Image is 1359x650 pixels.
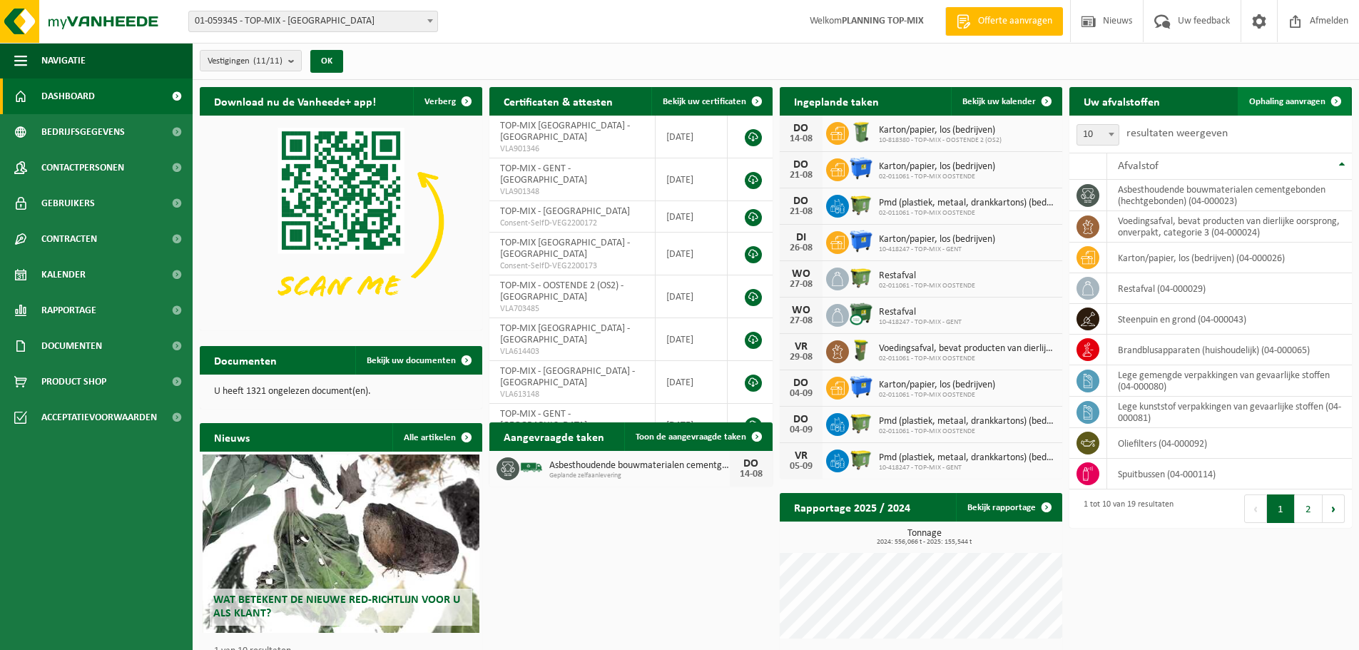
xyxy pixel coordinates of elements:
div: VR [787,341,815,352]
span: Karton/papier, los (bedrijven) [879,380,995,391]
span: Product Shop [41,364,106,400]
img: WB-1100-HPE-GN-50 [849,411,873,435]
td: brandblusapparaten (huishoudelijk) (04-000065) [1107,335,1352,365]
img: WB-1100-HPE-BE-01 [849,375,873,399]
button: Previous [1244,494,1267,523]
span: 01-059345 - TOP-MIX - Oostende [189,11,437,31]
td: [DATE] [656,275,728,318]
p: U heeft 1321 ongelezen document(en). [214,387,468,397]
span: Gebruikers [41,186,95,221]
span: Consent-SelfD-VEG2200172 [500,218,643,229]
a: Wat betekent de nieuwe RED-richtlijn voor u als klant? [203,455,479,633]
div: 1 tot 10 van 19 resultaten [1076,493,1174,524]
button: OK [310,50,343,73]
td: [DATE] [656,158,728,201]
span: Pmd (plastiek, metaal, drankkartons) (bedrijven) [879,198,1055,209]
span: Afvalstof [1118,161,1159,172]
span: 02-011061 - TOP-MIX OOSTENDE [879,355,1055,363]
span: Karton/papier, los (bedrijven) [879,161,995,173]
span: Bekijk uw certificaten [663,97,746,106]
button: Vestigingen(11/11) [200,50,302,71]
div: 27-08 [787,280,815,290]
span: 02-011061 - TOP-MIX OOSTENDE [879,209,1055,218]
span: TOP-MIX - GENT - [GEOGRAPHIC_DATA] [500,409,587,431]
span: Pmd (plastiek, metaal, drankkartons) (bedrijven) [879,452,1055,464]
div: 26-08 [787,243,815,253]
span: 10-418247 - TOP-MIX - GENT [879,464,1055,472]
div: 04-09 [787,425,815,435]
span: Rapportage [41,293,96,328]
h2: Ingeplande taken [780,87,893,115]
div: DO [787,377,815,389]
div: 04-09 [787,389,815,399]
span: Contracten [41,221,97,257]
img: Download de VHEPlus App [200,116,482,327]
span: Documenten [41,328,102,364]
span: Vestigingen [208,51,283,72]
td: lege kunststof verpakkingen van gevaarlijke stoffen (04-000081) [1107,397,1352,428]
span: Restafval [879,307,962,318]
span: TOP-MIX - [GEOGRAPHIC_DATA] - [GEOGRAPHIC_DATA] [500,366,635,388]
img: WB-1100-HPE-BE-01 [849,229,873,253]
div: WO [787,268,815,280]
count: (11/11) [253,56,283,66]
span: VLA901348 [500,186,643,198]
button: Next [1323,494,1345,523]
span: Restafval [879,270,975,282]
strong: PLANNING TOP-MIX [842,16,924,26]
div: 21-08 [787,171,815,181]
span: 10 [1077,125,1119,145]
div: 05-09 [787,462,815,472]
div: 14-08 [737,469,765,479]
img: WB-1100-HPE-BE-01 [849,156,873,181]
span: 10-418247 - TOP-MIX - GENT [879,318,962,327]
span: 02-011061 - TOP-MIX OOSTENDE [879,391,995,400]
div: DO [787,123,815,134]
td: lege gemengde verpakkingen van gevaarlijke stoffen (04-000080) [1107,365,1352,397]
div: DO [787,159,815,171]
td: spuitbussen (04-000114) [1107,459,1352,489]
a: Bekijk uw kalender [951,87,1061,116]
td: [DATE] [656,361,728,404]
span: 10 [1076,124,1119,146]
img: WB-0240-HPE-GN-50 [849,120,873,144]
h2: Rapportage 2025 / 2024 [780,493,925,521]
td: asbesthoudende bouwmaterialen cementgebonden (hechtgebonden) (04-000023) [1107,180,1352,211]
span: Wat betekent de nieuwe RED-richtlijn voor u als klant? [213,594,460,619]
div: 29-08 [787,352,815,362]
button: 1 [1267,494,1295,523]
td: steenpuin en grond (04-000043) [1107,304,1352,335]
td: [DATE] [656,233,728,275]
span: Asbesthoudende bouwmaterialen cementgebonden (hechtgebonden) [549,460,729,472]
button: 2 [1295,494,1323,523]
img: WB-1100-HPE-GN-50 [849,265,873,290]
span: VLA901346 [500,143,643,155]
span: 2024: 556,066 t - 2025: 155,544 t [787,539,1062,546]
span: VLA613148 [500,389,643,400]
span: Karton/papier, los (bedrijven) [879,234,995,245]
span: 02-011061 - TOP-MIX OOSTENDE [879,282,975,290]
td: [DATE] [656,201,728,233]
span: 01-059345 - TOP-MIX - Oostende [188,11,438,32]
img: BL-SO-LV [519,455,544,479]
a: Ophaling aanvragen [1238,87,1350,116]
span: VLA703485 [500,303,643,315]
h3: Tonnage [787,529,1062,546]
div: DI [787,232,815,243]
a: Alle artikelen [392,423,481,452]
span: Geplande zelfaanlevering [549,472,729,480]
h2: Documenten [200,346,291,374]
span: TOP-MIX [GEOGRAPHIC_DATA] - [GEOGRAPHIC_DATA] [500,121,630,143]
a: Bekijk uw certificaten [651,87,771,116]
span: Acceptatievoorwaarden [41,400,157,435]
img: WB-1100-CU [849,302,873,326]
td: karton/papier, los (bedrijven) (04-000026) [1107,243,1352,273]
div: DO [737,458,765,469]
div: WO [787,305,815,316]
span: 10-818380 - TOP-MIX - OOSTENDE 2 (OS2) [879,136,1002,145]
td: [DATE] [656,318,728,361]
td: oliefilters (04-000092) [1107,428,1352,459]
span: Contactpersonen [41,150,124,186]
span: Verberg [424,97,456,106]
button: Verberg [413,87,481,116]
